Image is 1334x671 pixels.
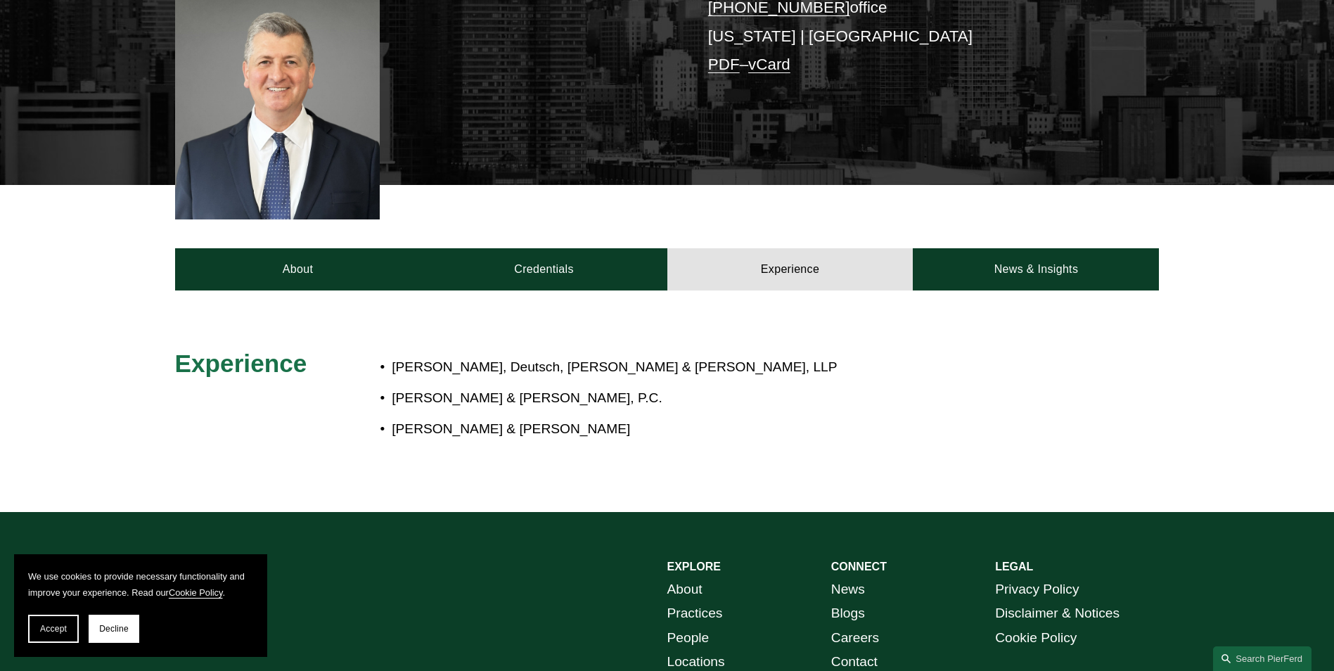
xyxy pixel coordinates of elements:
[1213,646,1311,671] a: Search this site
[392,417,1036,442] p: [PERSON_NAME] & [PERSON_NAME]
[831,561,887,573] strong: CONNECT
[831,577,865,602] a: News
[28,568,253,601] p: We use cookies to provide necessary functionality and improve your experience. Read our .
[831,626,879,651] a: Careers
[175,350,307,377] span: Experience
[667,577,703,602] a: About
[995,577,1079,602] a: Privacy Policy
[748,56,790,73] a: vCard
[28,615,79,643] button: Accept
[667,601,723,626] a: Practices
[995,601,1120,626] a: Disclaimer & Notices
[667,248,913,290] a: Experience
[421,248,667,290] a: Credentials
[89,615,139,643] button: Decline
[831,601,865,626] a: Blogs
[169,587,223,598] a: Cookie Policy
[667,626,710,651] a: People
[392,355,1036,380] p: [PERSON_NAME], Deutsch, [PERSON_NAME] & [PERSON_NAME], LLP
[708,56,740,73] a: PDF
[175,248,421,290] a: About
[40,624,67,634] span: Accept
[99,624,129,634] span: Decline
[667,561,721,573] strong: EXPLORE
[14,554,267,657] section: Cookie banner
[995,626,1077,651] a: Cookie Policy
[913,248,1159,290] a: News & Insights
[995,561,1033,573] strong: LEGAL
[392,386,1036,411] p: [PERSON_NAME] & [PERSON_NAME], P.C.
